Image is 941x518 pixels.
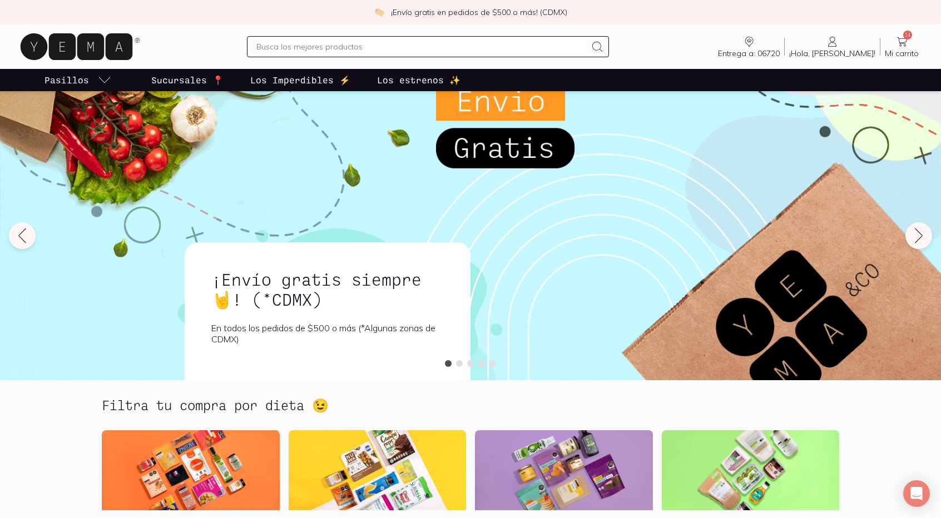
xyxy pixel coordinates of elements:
[248,69,353,91] a: Los Imperdibles ⚡️
[211,269,444,309] h1: ¡Envío gratis siempre🤘! (*CDMX)
[885,48,919,58] span: Mi carrito
[44,73,89,87] p: Pasillos
[880,35,923,58] a: 14Mi carrito
[151,73,224,87] p: Sucursales 📍
[102,398,329,412] h2: Filtra tu compra por dieta 😉
[250,73,350,87] p: Los Imperdibles ⚡️
[102,430,280,510] img: Dieta Vegana
[903,31,912,39] span: 14
[662,430,840,510] img: Dieta orgánica
[374,7,384,17] img: check
[391,7,567,18] p: ¡Envío gratis en pedidos de $500 o más! (CDMX)
[789,48,875,58] span: ¡Hola, [PERSON_NAME]!
[375,69,463,91] a: Los estrenos ✨
[714,35,784,58] a: Entrega a: 06720
[475,430,653,510] img: Dieta keto
[903,480,930,507] div: Open Intercom Messenger
[718,48,780,58] span: Entrega a: 06720
[377,73,460,87] p: Los estrenos ✨
[289,430,467,510] img: Dieta sin gluten
[211,322,444,345] p: En todos los pedidos de $500 o más (*Algunas zonas de CDMX)
[256,40,586,53] input: Busca los mejores productos
[149,69,226,91] a: Sucursales 📍
[42,69,113,91] a: pasillo-todos-link
[785,35,880,58] a: ¡Hola, [PERSON_NAME]!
